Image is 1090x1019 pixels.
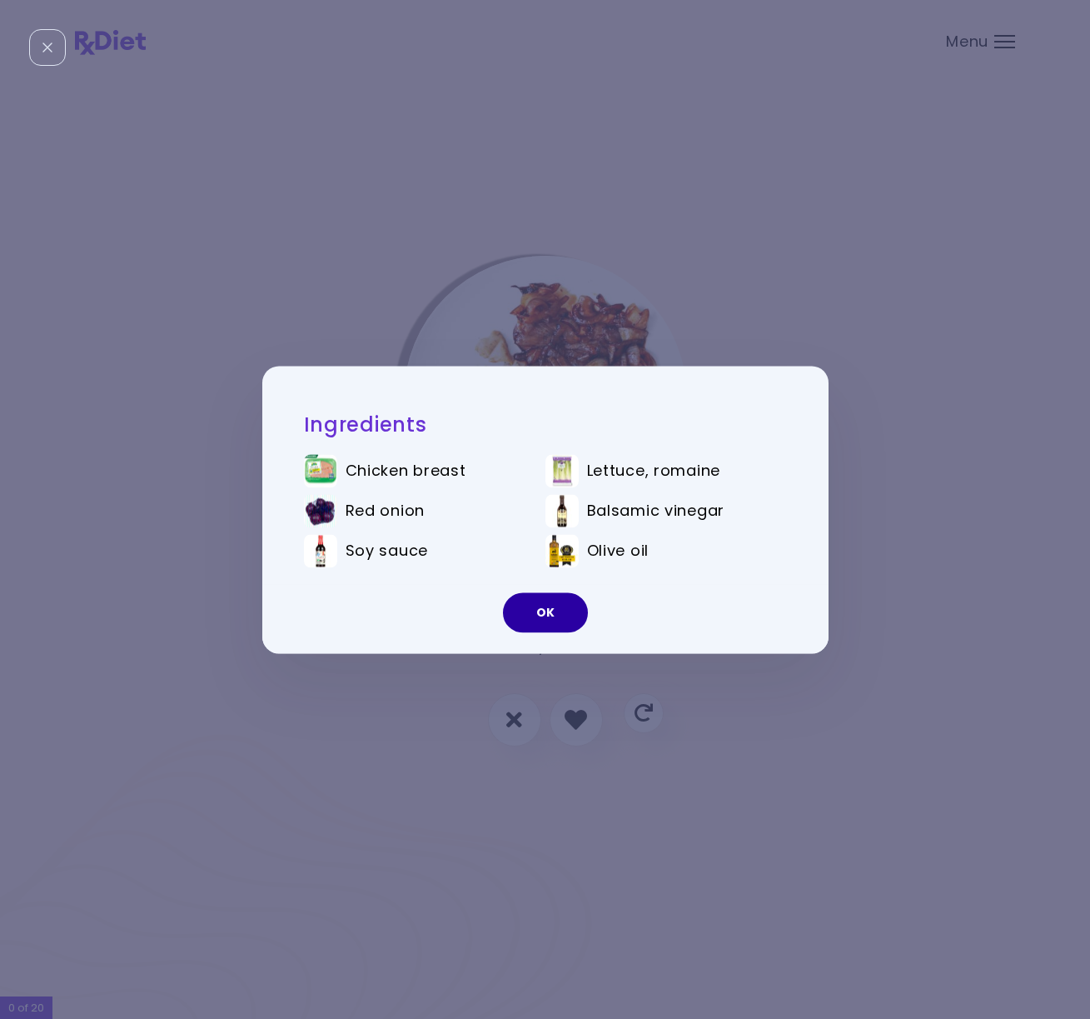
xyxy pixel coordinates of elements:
span: Balsamic vinegar [587,502,725,520]
span: Lettuce, romaine [587,462,721,480]
div: Close [29,29,66,66]
h2: Ingredients [304,412,787,437]
span: Soy sauce [346,542,428,560]
span: Chicken breast [346,462,466,480]
span: Red onion [346,502,425,520]
span: Olive oil [587,542,649,560]
button: OK [503,592,588,632]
